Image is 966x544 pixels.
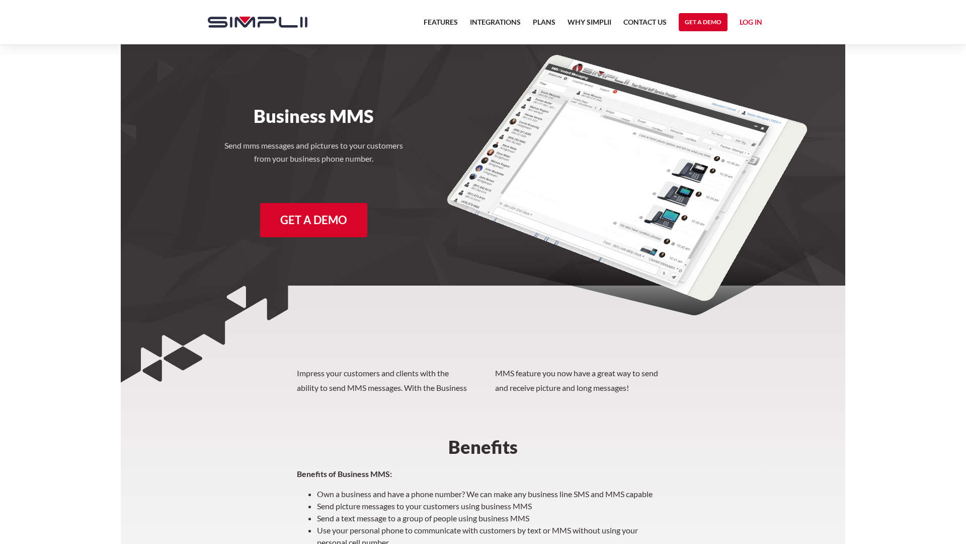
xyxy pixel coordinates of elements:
h4: Send mms messages and pictures to your customers from your business phone number. [223,139,404,165]
a: Plans [533,16,555,34]
a: Log in [740,16,762,31]
li: Send picture messages to your customers using business MMS [317,500,669,512]
a: Integrations [470,16,521,34]
a: Get a Demo [679,13,728,31]
a: Get a Demo [260,203,367,237]
a: Features [424,16,458,34]
strong: Benefits of Business MMS: [297,469,392,479]
li: Own a business and have a phone number? We can make any business line SMS and MMS capable [317,488,669,500]
li: Send a text message to a group of people using business MMS [317,512,669,524]
p: Impress your customers and clients with the ability to send MMS messages. With the Business MMS f... [297,366,669,395]
img: Simplii [208,17,307,28]
h2: Benefits [297,438,669,456]
a: Contact US [623,16,667,34]
h1: Business MMS [198,105,430,127]
a: Why Simplii [568,16,611,34]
